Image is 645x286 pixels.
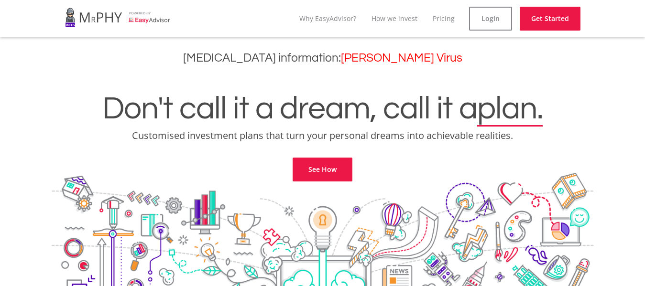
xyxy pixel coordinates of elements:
a: See How [293,158,352,181]
h1: Don't call it a dream, call it a [7,93,638,125]
a: How we invest [372,14,417,23]
a: Pricing [433,14,455,23]
span: plan. [477,93,543,125]
a: Login [469,7,512,31]
p: Customised investment plans that turn your personal dreams into achievable realities. [7,129,638,142]
a: [PERSON_NAME] Virus [341,52,462,64]
a: Get Started [520,7,580,31]
a: Why EasyAdvisor? [299,14,356,23]
h3: [MEDICAL_DATA] information: [7,51,638,65]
